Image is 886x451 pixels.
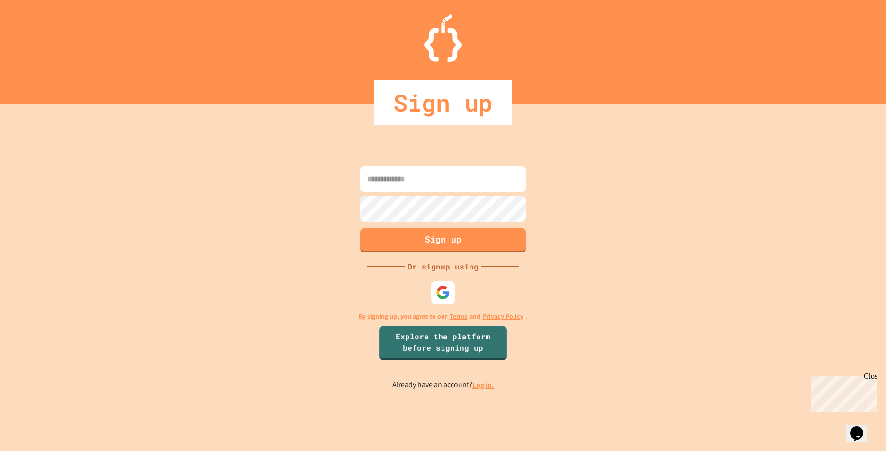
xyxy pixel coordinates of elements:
p: By signing up, you agree to our and . [359,312,528,321]
a: Terms [450,312,467,321]
a: Privacy Policy [483,312,523,321]
a: Log in. [472,380,494,390]
img: Logo.svg [424,14,462,62]
button: Sign up [360,228,526,252]
iframe: chat widget [846,413,877,442]
div: Chat with us now!Close [4,4,65,60]
iframe: chat widget [807,372,877,412]
div: Sign up [374,80,512,125]
img: google-icon.svg [436,286,450,300]
a: Explore the platform before signing up [379,326,507,360]
p: Already have an account? [392,379,494,391]
div: Or signup using [405,261,481,272]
